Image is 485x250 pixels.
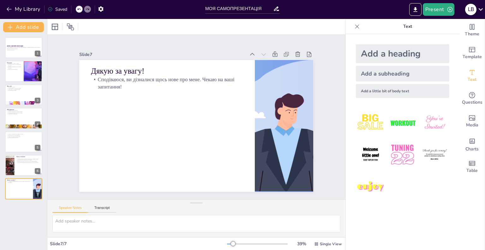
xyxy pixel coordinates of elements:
p: Я студентка ТНПУ за спеціальністю СОАМ-14. [7,64,22,66]
p: Я хочу досягти успіху в навчанні. [7,135,40,136]
p: Сподіваюся, ви дізналися щось нове про мене. Чекаю на ваші запитання! [91,76,243,90]
div: 39 % [294,241,309,247]
p: Generated with [URL] [7,49,40,51]
div: Add ready made slides [459,42,485,64]
div: Add charts and graphs [459,133,485,155]
p: Я прагну до саморозвитку. [7,69,22,70]
p: Я люблю знайомитися з новими людьми. [7,111,40,113]
div: https://cdn.sendsteps.com/images/logo/sendsteps_logo_white.pnghttps://cdn.sendsteps.com/images/lo... [5,155,42,176]
img: 1.jpeg [356,108,385,137]
div: Add text boxes [459,64,485,87]
p: Я планую розвивати свої навички в музиці. [7,133,40,135]
button: My Library [5,4,43,14]
p: Я беру участь у музичних заходах. [7,89,40,90]
button: Add slide [3,22,44,32]
p: Я мрію про кар'єру в творчій сфері. [7,136,40,137]
p: Про мене [7,62,22,64]
p: Моя енергія підтримує дружні стосунки. [7,112,40,113]
div: https://cdn.sendsteps.com/images/logo/sendsteps_logo_white.pnghttps://cdn.sendsteps.com/images/lo... [5,131,42,152]
button: Export to PowerPoint [409,3,422,16]
p: Дякую за увагу! [91,65,243,76]
p: Музика важлива частина мого життя. [7,88,40,89]
div: Change the overall theme [459,19,485,42]
div: https://cdn.sendsteps.com/images/logo/sendsteps_logo_white.pnghttps://cdn.sendsteps.com/images/lo... [5,61,42,82]
div: Add a heading [356,44,449,63]
span: Template [463,53,482,60]
div: Add a little bit of body text [356,84,449,98]
p: Дякую за увагу! [7,179,31,181]
button: L B [465,3,476,16]
div: Get real-time input from your audience [459,87,485,110]
span: Media [466,122,478,129]
div: https://cdn.sendsteps.com/images/logo/sendsteps_logo_white.pnghttps://cdn.sendsteps.com/images/lo... [5,84,42,105]
div: Add images, graphics, shapes or video [459,110,485,133]
p: Мій характер [7,109,40,111]
p: У цій презентації я поділюсь про себе, свої захоплення та навчання. Давайте разом дізнаємось біль... [7,47,40,49]
p: Добрі комунікаційні навички відкривають нові можливості. [16,162,40,163]
img: 3.jpeg [420,108,449,137]
p: Я прагну самовдосконалення. [7,137,40,138]
p: Моє хобі — співати. [7,87,40,88]
div: 7 [5,178,42,199]
span: Table [466,167,478,174]
span: Charts [465,146,479,153]
input: Insert title [205,4,273,13]
span: Theme [465,31,479,38]
div: Add a table [459,155,485,178]
p: Музика об'єднує людей. [7,90,40,91]
div: Slide 7 [79,52,245,58]
strong: МОЯ САМОПРЕЗЕНТАЦІЯ [7,46,23,47]
p: Я завжди весела і балакуча. [7,110,40,111]
div: 7 [35,192,40,198]
p: Самопрезентація допомагає знайомитися з новими людьми. [16,158,40,160]
p: Я [PERSON_NAME], 17 років. [7,63,22,64]
div: 5 [35,145,40,150]
img: 5.jpeg [388,140,417,169]
button: Transcript [88,206,116,213]
button: Present [423,3,454,16]
span: Single View [320,241,342,247]
p: Я люблю дізнаватися нове і ділитися знаннями. [7,66,22,68]
span: Text [468,76,476,83]
p: Я залишаюсь оптимістом. [7,113,40,115]
div: 4 [35,121,40,127]
button: Speaker Notes [52,206,88,213]
div: 6 [35,168,40,174]
p: Сподіваюся, ви дізналися щось нове про мене. Чекаю на ваші запитання! [7,181,31,183]
p: Text [362,19,453,34]
p: Моє хобі [7,85,40,87]
div: Layout [50,22,60,32]
div: Slide 7 / 7 [50,241,227,247]
div: L B [465,4,476,15]
img: 6.jpeg [420,140,449,169]
p: Вміння представляти себе створює позитивне враження. [16,161,40,162]
span: Position [67,23,74,31]
div: https://cdn.sendsteps.com/images/logo/sendsteps_logo_white.pnghttps://cdn.sendsteps.com/images/lo... [5,108,42,129]
div: Saved [48,6,67,12]
div: Add a subheading [356,66,449,82]
div: 1 [35,51,40,56]
img: 2.jpeg [388,108,417,137]
div: 2 [35,74,40,80]
div: 3 [35,98,40,103]
img: 7.jpeg [356,172,385,202]
img: 4.jpeg [356,140,385,169]
p: Це важливо для особистісного зростання. [16,160,40,161]
p: Чому це важливо [16,156,40,158]
div: https://cdn.sendsteps.com/images/logo/sendsteps_logo_white.pnghttps://cdn.sendsteps.com/images/lo... [5,37,42,58]
span: Questions [462,99,482,106]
